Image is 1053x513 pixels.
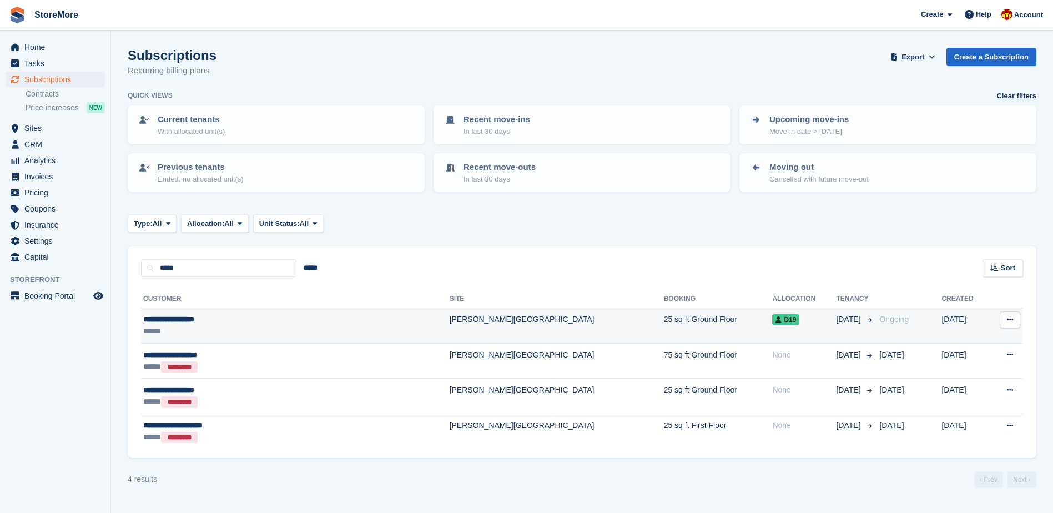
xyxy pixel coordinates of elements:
p: Recent move-outs [463,161,536,174]
span: [DATE] [836,314,863,325]
p: Current tenants [158,113,225,126]
a: menu [6,56,105,71]
a: menu [6,201,105,217]
a: Preview store [92,289,105,303]
p: Upcoming move-ins [769,113,849,126]
span: Subscriptions [24,72,91,87]
td: 25 sq ft Ground Floor [664,308,773,344]
p: Recurring billing plans [128,64,216,77]
span: Tasks [24,56,91,71]
span: Account [1014,9,1043,21]
th: Allocation [772,290,836,308]
a: menu [6,249,105,265]
th: Created [941,290,989,308]
a: Previous tenants Ended, no allocated unit(s) [129,154,424,191]
a: Create a Subscription [946,48,1036,66]
td: [PERSON_NAME][GEOGRAPHIC_DATA] [450,414,664,449]
span: Insurance [24,217,91,233]
span: Pricing [24,185,91,200]
a: Moving out Cancelled with future move-out [740,154,1035,191]
button: Allocation: All [181,214,249,233]
button: Unit Status: All [253,214,324,233]
div: 4 results [128,474,157,485]
span: [DATE] [879,350,904,359]
th: Tenancy [836,290,875,308]
span: [DATE] [836,384,863,396]
span: [DATE] [836,349,863,361]
a: menu [6,120,105,136]
span: Home [24,39,91,55]
div: NEW [87,102,105,113]
span: Sites [24,120,91,136]
h1: Subscriptions [128,48,216,63]
a: menu [6,217,105,233]
span: Analytics [24,153,91,168]
td: [DATE] [941,379,989,414]
span: [DATE] [836,420,863,431]
span: Settings [24,233,91,249]
span: [DATE] [879,421,904,430]
a: Recent move-outs In last 30 days [435,154,729,191]
nav: Page [972,471,1039,488]
span: Help [976,9,991,20]
span: Sort [1001,263,1015,274]
a: menu [6,39,105,55]
button: Type: All [128,214,177,233]
span: All [224,218,234,229]
span: CRM [24,137,91,152]
td: [DATE] [941,414,989,449]
span: All [153,218,162,229]
a: menu [6,169,105,184]
h6: Quick views [128,90,173,100]
p: Ended, no allocated unit(s) [158,174,244,185]
a: Price increases NEW [26,102,105,114]
a: menu [6,72,105,87]
p: Move-in date > [DATE] [769,126,849,137]
span: Ongoing [879,315,909,324]
p: Previous tenants [158,161,244,174]
td: [PERSON_NAME][GEOGRAPHIC_DATA] [450,379,664,414]
span: Coupons [24,201,91,217]
a: Current tenants With allocated unit(s) [129,107,424,143]
td: 75 sq ft Ground Floor [664,343,773,379]
img: stora-icon-8386f47178a22dfd0bd8f6a31ec36ba5ce8667c1dd55bd0f319d3a0aa187defe.svg [9,7,26,23]
a: Previous [974,471,1003,488]
th: Site [450,290,664,308]
a: menu [6,153,105,168]
a: Recent move-ins In last 30 days [435,107,729,143]
a: StoreMore [30,6,83,24]
td: 25 sq ft Ground Floor [664,379,773,414]
p: Recent move-ins [463,113,530,126]
a: Upcoming move-ins Move-in date > [DATE] [740,107,1035,143]
span: Export [901,52,924,63]
a: menu [6,233,105,249]
div: None [772,384,836,396]
img: Store More Team [1001,9,1012,20]
span: Booking Portal [24,288,91,304]
th: Customer [141,290,450,308]
a: menu [6,185,105,200]
button: Export [889,48,938,66]
span: D19 [772,314,799,325]
p: Moving out [769,161,869,174]
a: Next [1007,471,1036,488]
p: In last 30 days [463,126,530,137]
span: Create [921,9,943,20]
td: [PERSON_NAME][GEOGRAPHIC_DATA] [450,308,664,344]
span: Invoices [24,169,91,184]
th: Booking [664,290,773,308]
a: menu [6,288,105,304]
span: Unit Status: [259,218,300,229]
p: With allocated unit(s) [158,126,225,137]
td: [DATE] [941,343,989,379]
span: Type: [134,218,153,229]
td: [PERSON_NAME][GEOGRAPHIC_DATA] [450,343,664,379]
p: In last 30 days [463,174,536,185]
span: All [300,218,309,229]
span: Capital [24,249,91,265]
td: [DATE] [941,308,989,344]
a: Clear filters [996,90,1036,102]
a: menu [6,137,105,152]
div: None [772,420,836,431]
a: Contracts [26,89,105,99]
